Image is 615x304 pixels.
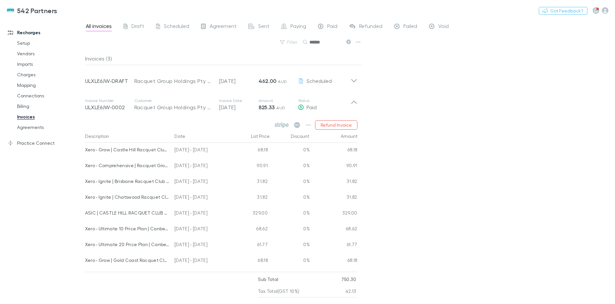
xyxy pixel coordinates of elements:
div: Racquet Group Holdings Pty Ltd [134,103,213,111]
span: Scheduled [164,23,189,31]
p: [DATE] [219,77,259,85]
a: Connections [11,90,89,101]
span: All invoices [86,23,112,31]
a: Vendors [11,48,89,59]
div: Racquet Group Holdings Pty Ltd [134,77,213,85]
p: Tax Total (GST 10%) [258,285,300,297]
div: 68.62 [310,222,357,238]
div: Xero - Ultimate 20 Price Plan | Canberra Racquet Club Pty Limited [85,238,170,251]
div: 61.77 [231,238,270,253]
div: Invoice NumberULXLE6JW-0002CustomerRacquet Group Holdings Pty LtdInvoice Date[DATE]Amount825.33 A... [80,91,363,118]
div: 68.18 [310,253,357,269]
div: ASIC | CASTLE HILL RACQUET CLUB PTY LTD [85,206,170,220]
div: 0% [270,174,310,190]
span: Agreement [210,23,237,31]
div: 31.82 [231,174,270,190]
div: 0% [270,143,310,159]
a: Practice Connect [1,138,89,148]
div: [DATE] - [DATE] [172,222,231,238]
div: Xero - Ignite | Chatswood Racquet Club [85,190,170,204]
span: Draft [131,23,144,31]
div: 329.00 [310,206,357,222]
span: Paying [290,23,306,31]
div: 61.77 [310,238,357,253]
button: Refund Invoice [315,120,357,130]
div: 90.91 [310,159,357,174]
p: ULXLE6JW-DRAFT [85,77,134,85]
p: 750.30 [341,273,356,285]
div: [DATE] - [DATE] [172,206,231,222]
div: 68.62 [231,222,270,238]
div: 68.18 [231,253,270,269]
div: 0% [270,253,310,269]
span: Paid [327,23,337,31]
span: Void [438,23,449,31]
a: 542 Partners [3,3,61,18]
div: 0% [270,190,310,206]
div: 0% [270,238,310,253]
p: [DATE] [219,103,259,111]
button: Got Feedback? [539,7,587,15]
div: 329.00 [231,206,270,222]
a: Imports [11,59,89,69]
p: Status [298,98,351,103]
p: Invoice Number [85,98,134,103]
span: Failed [403,23,417,31]
div: 31.82 [310,190,357,206]
span: Sent [258,23,269,31]
div: [DATE] - [DATE] [172,253,231,269]
div: Xero - Comprehensive | Racquet Group Holdings Pty Limited [85,159,170,172]
p: Customer [134,98,213,103]
div: Xero - Ignite | Brisbane Racquet Club Pty Limited [85,174,170,188]
a: Mapping [11,80,89,90]
div: 68.18 [231,143,270,159]
div: 0% [270,206,310,222]
div: ULXLE6JW-DRAFTRacquet Group Holdings Pty Ltd[DATE]462.00 AUDScheduled [80,65,363,91]
span: Paid [307,104,317,110]
p: 42.13 [345,285,356,297]
div: [DATE] - [DATE] [172,174,231,190]
strong: 825.33 [259,104,275,111]
div: 31.82 [310,174,357,190]
div: 0% [270,159,310,174]
iframe: Intercom live chat [593,282,608,297]
button: Filter [277,38,302,46]
div: Xero - Ultimate 10 Price Plan | Canberra Racquet Club Pty Limited [85,222,170,236]
a: Charges [11,69,89,80]
p: Amount [259,98,298,103]
span: Scheduled [307,78,332,84]
div: [DATE] - [DATE] [172,238,231,253]
a: Agreements [11,122,89,133]
p: Sub Total [258,273,279,285]
span: AUD [276,105,285,110]
div: [DATE] - [DATE] [172,143,231,159]
h3: 542 Partners [17,7,57,14]
div: Xero - Grow | Castle Hill Racquet Club Pty Limited [85,143,170,157]
span: AUD [278,79,287,84]
div: [DATE] - [DATE] [172,190,231,206]
img: 542 Partners's Logo [7,7,14,14]
p: ULXLE6JW-0002 [85,103,134,111]
p: Invoice Date [219,98,259,103]
div: 31.82 [231,190,270,206]
div: 68.18 [310,143,357,159]
div: 0% [270,222,310,238]
a: Billing [11,101,89,112]
div: Xero - Grow | Gold Coast Racquet Club [85,253,170,267]
a: Recharges [1,27,89,38]
span: Refunded [359,23,382,31]
a: Setup [11,38,89,48]
div: 90.91 [231,159,270,174]
strong: 462.00 [259,78,277,84]
a: Invoices [11,112,89,122]
div: [DATE] - [DATE] [172,159,231,174]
